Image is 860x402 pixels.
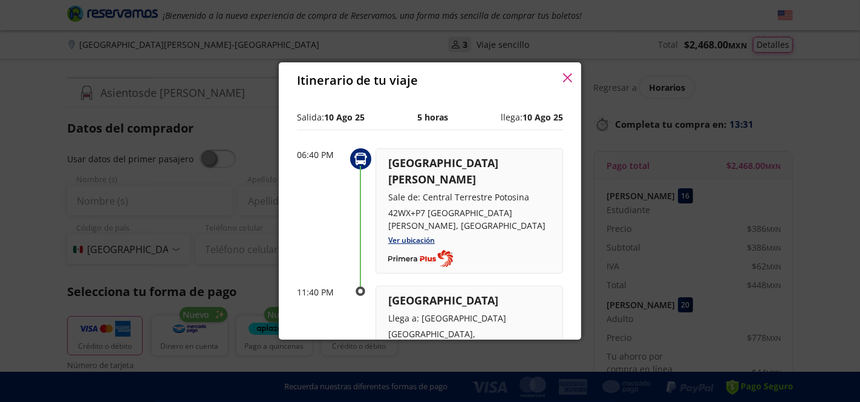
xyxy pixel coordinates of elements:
p: Llega a: [GEOGRAPHIC_DATA] [388,312,550,325]
p: 06:40 PM [297,148,345,161]
p: [GEOGRAPHIC_DATA], [GEOGRAPHIC_DATA][PERSON_NAME], Carretera Libre a Zapotlanejo SN, 45500. [388,328,550,378]
p: Salida: [297,111,365,124]
p: [GEOGRAPHIC_DATA] [388,292,550,309]
p: Sale de: Central Terrestre Potosina [388,191,550,203]
p: 11:40 PM [297,286,345,298]
p: 5 horas [417,111,448,124]
b: 10 Ago 25 [324,111,365,123]
p: Itinerario de tu viaje [297,71,418,90]
p: llega: [501,111,563,124]
a: Ver ubicación [388,235,435,245]
b: 10 Ago 25 [523,111,563,123]
p: [GEOGRAPHIC_DATA][PERSON_NAME] [388,155,550,188]
p: 42WX+P7 [GEOGRAPHIC_DATA][PERSON_NAME], [GEOGRAPHIC_DATA] [388,206,550,232]
img: Completo_color__1_.png [388,250,453,267]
